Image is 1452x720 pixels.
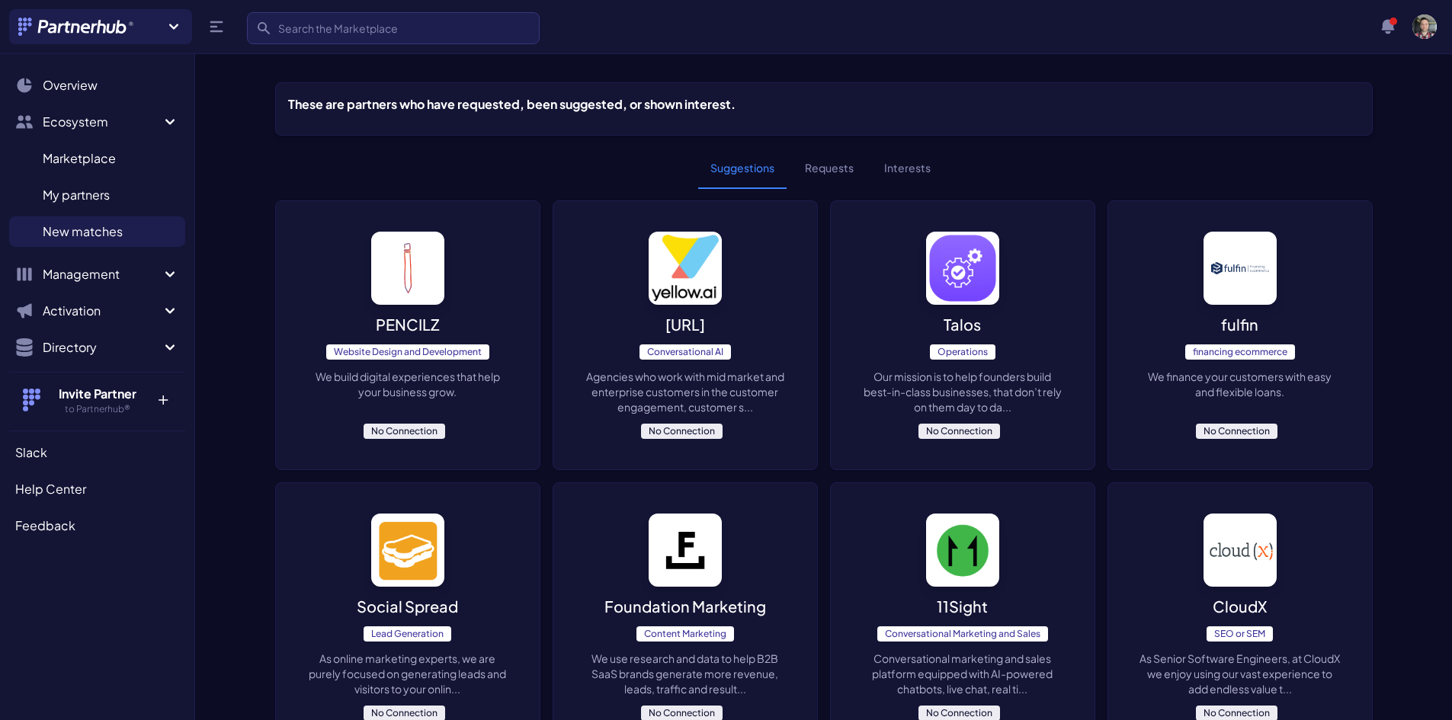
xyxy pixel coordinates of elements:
[371,232,444,305] img: image_alt
[43,302,161,320] span: Activation
[665,314,705,335] p: [URL]
[877,626,1048,642] span: Conversational Marketing and Sales
[247,12,540,44] input: Search the Marketplace
[9,107,185,137] button: Ecosystem
[1213,596,1267,617] p: CloudX
[944,314,981,335] p: Talos
[275,200,540,470] a: image_alt PENCILZWebsite Design and DevelopmentWe build digital experiences that help your busine...
[584,369,787,414] p: Agencies who work with mid market and enterprise customers in the customer engagement, customer s...
[1221,314,1258,335] p: fulfin
[9,70,185,101] a: Overview
[636,626,734,642] span: Content Marketing
[9,372,185,427] button: Invite Partner to Partnerhub® +
[364,626,451,642] span: Lead Generation
[9,437,185,468] a: Slack
[43,338,161,357] span: Directory
[930,344,995,360] span: Operations
[649,232,722,305] img: image_alt
[306,369,509,399] p: We build digital experiences that help your business grow.
[1139,651,1341,696] p: As Senior Software Engineers, at CloudX we enjoy using our vast experience to add endless value t...
[1139,369,1341,399] p: We finance your customers with easy and flexible loans.
[584,651,787,696] p: We use research and data to help B2B SaaS brands generate more revenue, leads, traffic and result...
[15,480,86,498] span: Help Center
[9,474,185,504] a: Help Center
[15,517,75,535] span: Feedback
[1196,424,1277,439] span: No Connection
[9,510,185,541] a: Feedback
[1185,344,1295,360] span: financing ecommerce
[553,200,818,470] a: image_alt [URL]Conversational AIAgencies who work with mid market and enterprise customers in the...
[146,385,179,409] p: +
[43,186,110,204] span: My partners
[43,265,161,283] span: Management
[918,424,1000,439] span: No Connection
[926,514,999,587] img: image_alt
[9,296,185,326] button: Activation
[15,443,47,462] span: Slack
[43,222,123,241] span: New matches
[43,149,116,168] span: Marketplace
[43,113,161,131] span: Ecosystem
[639,344,731,360] span: Conversational AI
[926,232,999,305] img: image_alt
[872,148,943,189] button: Interests
[376,314,440,335] p: PENCILZ
[641,424,723,439] span: No Connection
[9,143,185,174] a: Marketplace
[48,385,146,403] h4: Invite Partner
[830,200,1095,470] a: image_alt TalosOperationsOur mission is to help founders build best-in-class businesses, that don...
[9,332,185,363] button: Directory
[9,259,185,290] button: Management
[1204,514,1277,587] img: image_alt
[9,180,185,210] a: My partners
[326,344,489,360] span: Website Design and Development
[1412,14,1437,39] img: user photo
[43,76,98,94] span: Overview
[1204,232,1277,305] img: image_alt
[1107,200,1373,470] a: image_alt fulfinfinancing ecommerceWe finance your customers with easy and flexible loans.No Conn...
[18,18,135,36] img: Partnerhub® Logo
[288,95,736,114] h5: These are partners who have requested, been suggested, or shown interest.
[604,596,766,617] p: Foundation Marketing
[649,514,722,587] img: image_alt
[364,424,445,439] span: No Connection
[9,216,185,247] a: New matches
[48,403,146,415] h5: to Partnerhub®
[698,148,787,189] button: Suggestions
[861,651,1064,696] p: Conversational marketing and sales platform equipped with AI-powered chatbots, live chat, real ti...
[371,514,444,587] img: image_alt
[357,596,458,617] p: Social Spread
[306,651,509,696] p: As online marketing experts, we are purely focused on generating leads and visitors to your onlin...
[1207,626,1273,642] span: SEO or SEM
[937,596,988,617] p: 11Sight
[861,369,1064,414] p: Our mission is to help founders build best-in-class businesses, that don’t rely on them day to da...
[793,148,866,189] button: Requests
